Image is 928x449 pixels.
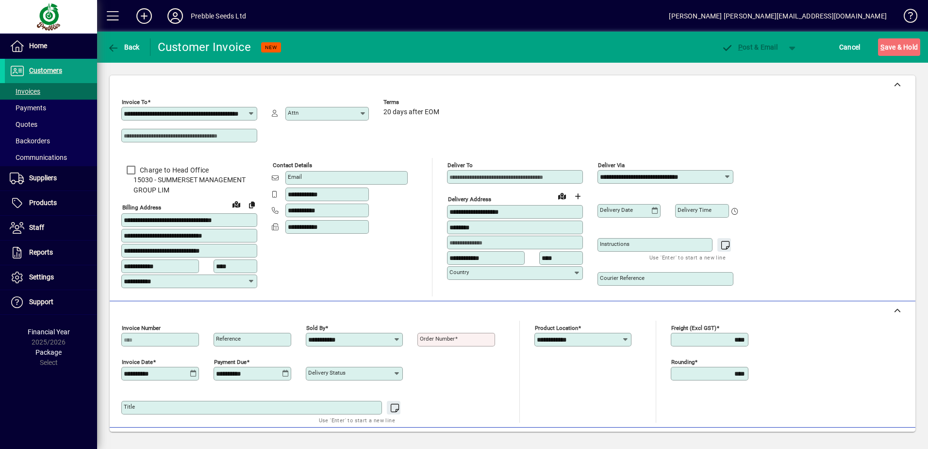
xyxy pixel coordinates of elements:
button: Profile [160,7,191,25]
a: Settings [5,265,97,290]
a: Staff [5,216,97,240]
span: Back [107,43,140,51]
span: 20 days after EOM [383,108,439,116]
mat-label: Sold by [306,324,325,331]
mat-label: Attn [288,109,298,116]
mat-label: Payment due [214,358,247,365]
mat-hint: Use 'Enter' to start a new line [319,414,395,426]
mat-label: Deliver via [598,162,625,169]
span: Financial Year [28,328,70,336]
button: Back [105,38,142,56]
span: Home [29,42,47,50]
mat-label: Title [124,403,135,410]
div: [PERSON_NAME] [PERSON_NAME][EMAIL_ADDRESS][DOMAIN_NAME] [669,8,887,24]
mat-label: Delivery time [678,207,712,213]
mat-label: Email [288,173,302,180]
div: Customer Invoice [158,39,251,55]
mat-label: Courier Reference [600,275,645,281]
a: Knowledge Base [896,2,916,34]
span: Quotes [10,121,37,128]
a: Backorders [5,133,97,149]
mat-hint: Use 'Enter' to start a new line [649,252,726,263]
a: Products [5,191,97,215]
span: Settings [29,273,54,281]
span: Staff [29,224,44,231]
span: Package [35,348,62,356]
span: NEW [265,44,277,51]
span: Support [29,298,53,306]
span: Customers [29,67,62,74]
button: Copy to Delivery address [244,197,260,212]
span: Suppliers [29,174,57,182]
mat-label: Order number [420,335,455,342]
mat-label: Rounding [671,358,695,365]
a: Communications [5,149,97,166]
mat-label: Reference [216,335,241,342]
mat-label: Invoice number [122,324,161,331]
a: View on map [229,196,244,212]
span: Backorders [10,137,50,145]
button: Cancel [837,38,863,56]
a: Payments [5,100,97,116]
span: Payments [10,104,46,112]
span: Terms [383,99,442,105]
span: 15030 - SUMMERSET MANAGEMENT GROUP LIM [121,175,257,195]
span: Cancel [839,39,861,55]
span: S [880,43,884,51]
mat-label: Delivery status [308,369,346,376]
span: ave & Hold [880,39,918,55]
a: Home [5,34,97,58]
button: Save & Hold [878,38,920,56]
mat-label: Product location [535,324,578,331]
a: Reports [5,241,97,265]
button: Choose address [570,189,585,204]
mat-label: Country [449,269,469,276]
div: Prebble Seeds Ltd [191,8,246,24]
mat-label: Instructions [600,241,630,247]
span: Products [29,199,57,207]
span: Communications [10,154,67,161]
button: Add [129,7,160,25]
a: Invoices [5,83,97,100]
app-page-header-button: Back [97,38,150,56]
span: Reports [29,248,53,256]
mat-label: Freight (excl GST) [671,324,716,331]
a: Suppliers [5,166,97,190]
a: View on map [554,188,570,204]
button: Post & Email [716,38,782,56]
span: Invoices [10,87,40,95]
mat-label: Delivery date [600,207,633,213]
span: ost & Email [721,43,778,51]
a: Quotes [5,116,97,133]
label: Charge to Head Office [138,165,209,175]
mat-label: Deliver To [447,162,473,169]
span: P [738,43,743,51]
mat-label: Invoice date [122,358,153,365]
mat-label: Invoice To [122,99,148,105]
a: Support [5,290,97,314]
